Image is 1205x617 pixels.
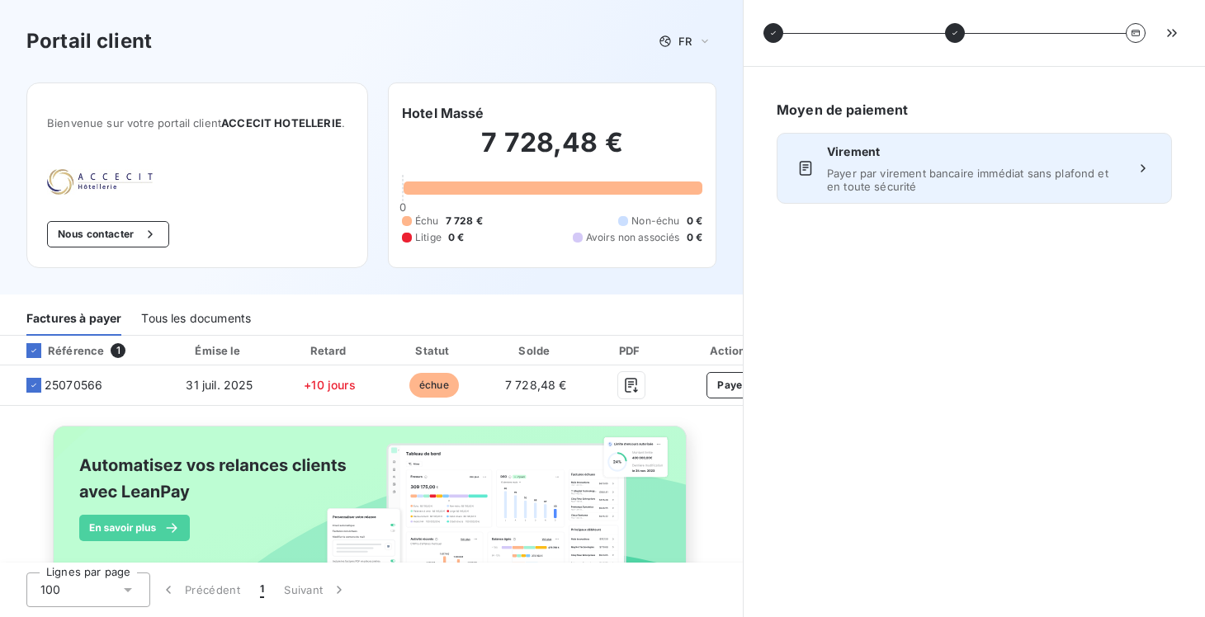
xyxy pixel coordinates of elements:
[446,214,483,228] span: 7 728 €
[505,378,567,392] span: 7 728,48 €
[415,214,439,228] span: Échu
[165,342,273,359] div: Émise le
[402,103,484,123] h6: Hotel Massé
[150,572,250,607] button: Précédent
[777,100,1172,120] h6: Moyen de paiement
[631,214,679,228] span: Non-échu
[40,582,60,598] span: 100
[186,378,253,392] span: 31 juil. 2025
[399,200,406,214] span: 0
[281,342,380,359] div: Retard
[827,167,1122,193] span: Payer par virement bancaire immédiat sans plafond et en toute sécurité
[26,301,121,336] div: Factures à payer
[687,230,702,245] span: 0 €
[409,373,459,398] span: échue
[706,372,758,398] button: Payer
[385,342,482,359] div: Statut
[415,230,442,245] span: Litige
[589,342,673,359] div: PDF
[47,169,153,195] img: Company logo
[26,26,152,56] h3: Portail client
[47,116,347,130] span: Bienvenue sur votre portail client .
[250,572,274,607] button: 1
[274,572,357,607] button: Suivant
[678,35,692,48] span: FR
[687,214,702,228] span: 0 €
[13,343,104,358] div: Référence
[47,221,169,247] button: Nous contacter
[448,230,464,245] span: 0 €
[221,116,342,130] span: ACCECIT HOTELLERIE
[141,301,251,336] div: Tous les documents
[827,144,1122,160] span: Virement
[304,378,355,392] span: +10 jours
[45,377,102,393] span: 25070566
[111,343,125,358] span: 1
[260,582,264,598] span: 1
[680,342,785,359] div: Actions
[586,230,680,245] span: Avoirs non associés
[489,342,583,359] div: Solde
[402,126,702,176] h2: 7 728,48 €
